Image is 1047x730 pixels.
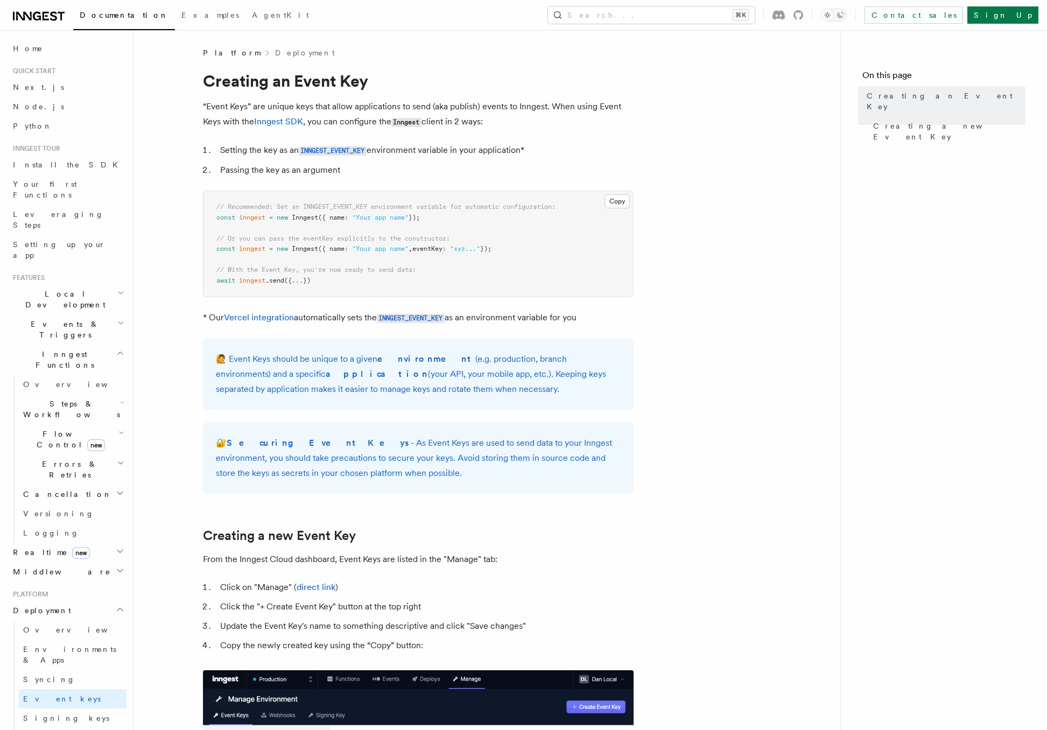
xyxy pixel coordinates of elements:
[23,529,79,537] span: Logging
[13,240,106,259] span: Setting up your app
[9,543,127,562] button: Realtimenew
[9,97,127,116] a: Node.js
[254,116,303,127] a: Inngest SDK
[9,319,117,340] span: Events & Triggers
[284,277,292,284] span: ({
[216,277,235,284] span: await
[9,349,116,370] span: Inngest Functions
[733,10,748,20] kbd: ⌘K
[19,708,127,728] a: Signing keys
[23,626,134,634] span: Overview
[13,83,64,92] span: Next.js
[9,601,127,620] button: Deployment
[216,245,235,252] span: const
[299,146,367,156] code: INNGEST_EVENT_KEY
[352,245,409,252] span: "Your app name"
[217,143,634,158] li: Setting the key as an environment variable in your application*
[9,566,111,577] span: Middleware
[9,590,48,599] span: Platform
[9,235,127,265] a: Setting up your app
[345,214,348,221] span: :
[19,398,120,420] span: Steps & Workflows
[19,394,127,424] button: Steps & Workflows
[326,369,428,379] strong: application
[203,552,634,567] p: From the Inngest Cloud dashboard, Event Keys are listed in the "Manage" tab:
[869,116,1025,146] a: Creating a new Event Key
[23,694,101,703] span: Event keys
[352,214,409,221] span: "Your app name"
[13,210,104,229] span: Leveraging Steps
[13,160,124,169] span: Install the SDK
[19,640,127,670] a: Environments & Apps
[867,90,1025,112] span: Creating an Event Key
[217,638,634,653] li: Copy the newly created key using the “Copy” button:
[9,39,127,58] a: Home
[9,605,71,616] span: Deployment
[23,645,116,664] span: Environments & Apps
[9,116,127,136] a: Python
[318,214,345,221] span: ({ name
[216,214,235,221] span: const
[299,145,367,155] a: INNGEST_EVENT_KEY
[224,312,294,322] a: Vercel integration
[203,310,634,326] p: * Our automatically sets the as an environment variable for you
[203,528,356,543] a: Creating a new Event Key
[217,163,634,178] li: Passing the key as an argument
[216,266,416,273] span: // With the Event Key, you're now ready to send data:
[227,438,411,448] strong: Securing Event Keys
[9,345,127,375] button: Inngest Functions
[203,47,260,58] span: Platform
[216,352,621,397] p: 🙋 Event Keys should be unique to a given (e.g. production, branch environments) and a specific (y...
[275,47,335,58] a: Deployment
[873,121,1025,142] span: Creating a new Event Key
[19,489,112,500] span: Cancellation
[80,11,168,19] span: Documentation
[9,314,127,345] button: Events & Triggers
[19,375,127,394] a: Overview
[19,459,117,480] span: Errors & Retries
[9,273,45,282] span: Features
[9,67,55,75] span: Quick start
[23,509,94,518] span: Versioning
[377,354,475,364] strong: environment
[239,277,265,284] span: inngest
[175,3,245,29] a: Examples
[19,485,127,504] button: Cancellation
[19,429,118,450] span: Flow Control
[9,78,127,97] a: Next.js
[318,245,345,252] span: ({ name
[217,599,634,614] li: Click the "+ Create Event Key" button at the top right
[23,714,109,722] span: Signing keys
[245,3,315,29] a: AgentKit
[303,277,311,284] span: })
[821,9,847,22] button: Toggle dark mode
[19,454,127,485] button: Errors & Retries
[548,6,755,24] button: Search...⌘K
[19,504,127,523] a: Versioning
[9,289,117,310] span: Local Development
[277,245,288,252] span: new
[13,180,77,199] span: Your first Functions
[391,118,421,127] code: Inngest
[9,174,127,205] a: Your first Functions
[269,245,273,252] span: =
[865,6,963,24] a: Contact sales
[862,69,1025,86] h4: On this page
[377,312,445,322] a: INNGEST_EVENT_KEY
[19,689,127,708] a: Event keys
[19,523,127,543] a: Logging
[9,144,60,153] span: Inngest tour
[239,245,265,252] span: inngest
[9,155,127,174] a: Install the SDK
[19,424,127,454] button: Flow Controlnew
[13,122,52,130] span: Python
[216,203,556,210] span: // Recommended: Set an INNGEST_EVENT_KEY environment variable for automatic configuration:
[412,245,442,252] span: eventKey
[377,314,445,323] code: INNGEST_EVENT_KEY
[87,439,105,451] span: new
[23,380,134,389] span: Overview
[409,245,412,252] span: ,
[13,43,43,54] span: Home
[73,3,175,30] a: Documentation
[239,214,265,221] span: inngest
